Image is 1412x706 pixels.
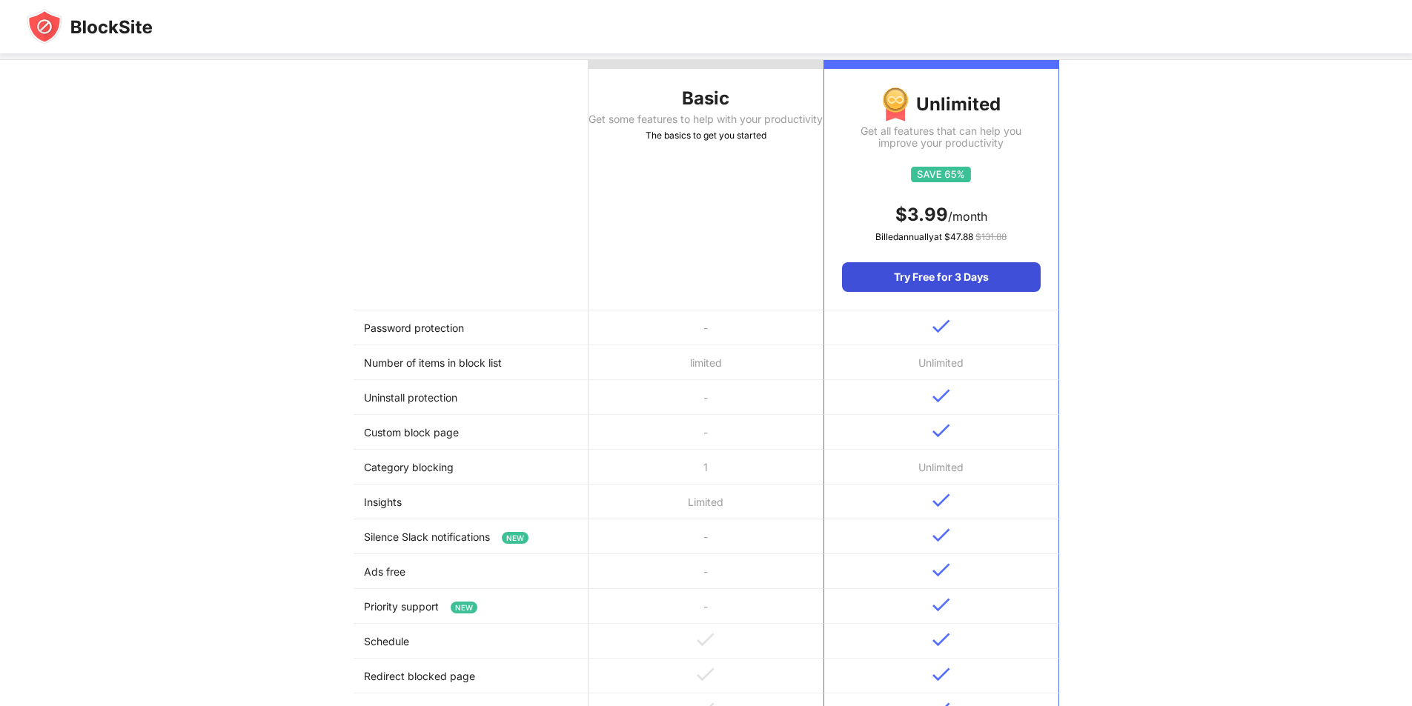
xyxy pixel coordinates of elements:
[932,389,950,403] img: v-blue.svg
[823,345,1058,380] td: Unlimited
[354,519,589,554] td: Silence Slack notifications
[589,450,823,484] td: 1
[354,415,589,450] td: Custom block page
[354,659,589,693] td: Redirect blocked page
[589,380,823,415] td: -
[354,310,589,345] td: Password protection
[589,310,823,345] td: -
[354,380,589,415] td: Uninstall protection
[932,563,950,577] img: v-blue.svg
[589,345,823,380] td: limited
[354,554,589,589] td: Ads free
[502,532,528,544] span: NEW
[354,484,589,519] td: Insights
[842,230,1040,244] div: Billed annually at $ 47.88
[589,113,823,125] div: Get some features to help with your productivity
[354,624,589,659] td: Schedule
[589,128,823,143] div: The basics to get you started
[842,87,1040,122] div: Unlimited
[27,9,153,44] img: blocksite-icon-black.svg
[842,203,1040,227] div: /month
[589,87,823,110] div: Basic
[895,204,948,225] span: $ 3.99
[842,262,1040,292] div: Try Free for 3 Days
[975,231,1007,242] span: $ 131.88
[589,519,823,554] td: -
[932,667,950,682] img: v-blue.svg
[354,450,589,484] td: Category blocking
[354,589,589,624] td: Priority support
[882,87,909,122] img: img-premium-medal
[451,602,477,613] span: NEW
[932,319,950,333] img: v-blue.svg
[932,424,950,438] img: v-blue.svg
[823,450,1058,484] td: Unlimited
[697,667,715,682] img: v-grey.svg
[932,633,950,647] img: v-blue.svg
[589,415,823,450] td: -
[589,589,823,624] td: -
[932,598,950,612] img: v-blue.svg
[911,167,971,182] img: save65.svg
[842,125,1040,149] div: Get all features that can help you improve your productivity
[932,493,950,507] img: v-blue.svg
[589,484,823,519] td: Limited
[697,633,715,647] img: v-grey.svg
[932,528,950,542] img: v-blue.svg
[589,554,823,589] td: -
[354,345,589,380] td: Number of items in block list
